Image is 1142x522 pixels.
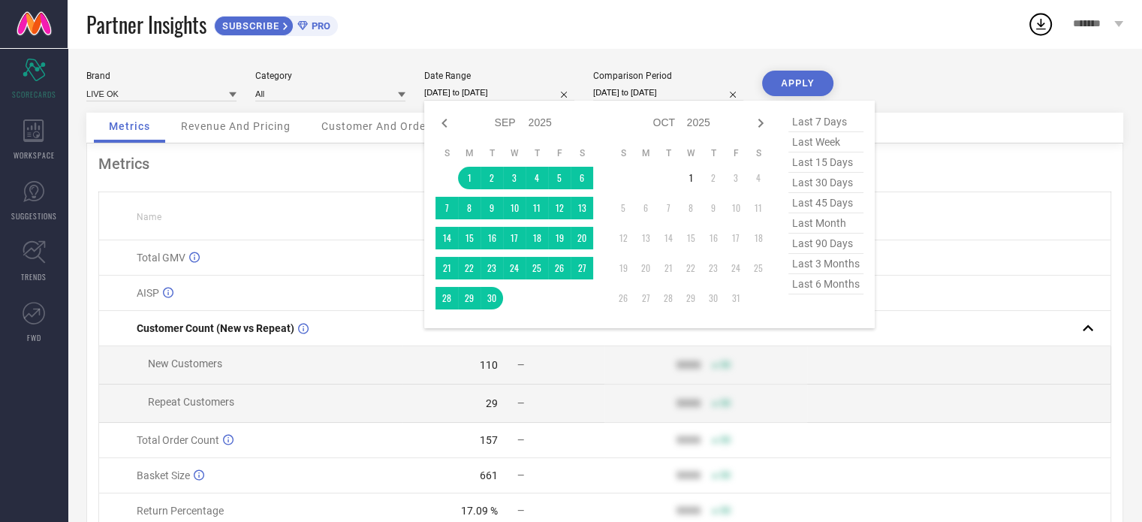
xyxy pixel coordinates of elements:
[517,505,524,516] span: —
[109,120,150,132] span: Metrics
[676,505,701,517] div: 9999
[137,505,224,517] span: Return Percentage
[435,147,458,159] th: Sunday
[481,227,503,249] td: Tue Sep 16 2025
[702,257,725,279] td: Thu Oct 23 2025
[526,167,548,189] td: Thu Sep 04 2025
[424,71,574,81] div: Date Range
[679,167,702,189] td: Wed Oct 01 2025
[612,257,634,279] td: Sun Oct 19 2025
[11,210,57,222] span: SUGGESTIONS
[725,257,747,279] td: Fri Oct 24 2025
[788,112,863,132] span: last 7 days
[215,20,283,32] span: SUBSCRIBE
[481,287,503,309] td: Tue Sep 30 2025
[752,114,770,132] div: Next month
[571,167,593,189] td: Sat Sep 06 2025
[720,470,731,481] span: 50
[481,167,503,189] td: Tue Sep 02 2025
[679,197,702,219] td: Wed Oct 08 2025
[720,360,731,370] span: 50
[480,359,498,371] div: 110
[517,435,524,445] span: —
[612,197,634,219] td: Sun Oct 05 2025
[481,147,503,159] th: Tuesday
[458,197,481,219] td: Mon Sep 08 2025
[480,469,498,481] div: 661
[137,434,219,446] span: Total Order Count
[747,257,770,279] td: Sat Oct 25 2025
[486,397,498,409] div: 29
[634,287,657,309] td: Mon Oct 27 2025
[657,197,679,219] td: Tue Oct 07 2025
[27,332,41,343] span: FWD
[593,85,743,101] input: Select comparison period
[679,257,702,279] td: Wed Oct 22 2025
[458,227,481,249] td: Mon Sep 15 2025
[702,147,725,159] th: Thursday
[548,257,571,279] td: Fri Sep 26 2025
[503,227,526,249] td: Wed Sep 17 2025
[634,227,657,249] td: Mon Oct 13 2025
[612,227,634,249] td: Sun Oct 12 2025
[526,197,548,219] td: Thu Sep 11 2025
[503,197,526,219] td: Wed Sep 10 2025
[548,227,571,249] td: Fri Sep 19 2025
[461,505,498,517] div: 17.09 %
[747,227,770,249] td: Sat Oct 18 2025
[21,271,47,282] span: TRENDS
[571,147,593,159] th: Saturday
[480,434,498,446] div: 157
[548,147,571,159] th: Friday
[657,257,679,279] td: Tue Oct 21 2025
[181,120,291,132] span: Revenue And Pricing
[148,396,234,408] span: Repeat Customers
[481,197,503,219] td: Tue Sep 09 2025
[788,254,863,274] span: last 3 months
[720,398,731,409] span: 50
[725,287,747,309] td: Fri Oct 31 2025
[571,227,593,249] td: Sat Sep 20 2025
[148,358,222,370] span: New Customers
[702,287,725,309] td: Thu Oct 30 2025
[788,193,863,213] span: last 45 days
[517,360,524,370] span: —
[593,71,743,81] div: Comparison Period
[321,120,436,132] span: Customer And Orders
[548,197,571,219] td: Fri Sep 12 2025
[679,227,702,249] td: Wed Oct 15 2025
[458,287,481,309] td: Mon Sep 29 2025
[137,322,294,334] span: Customer Count (New vs Repeat)
[612,147,634,159] th: Sunday
[137,212,161,222] span: Name
[676,359,701,371] div: 9999
[634,197,657,219] td: Mon Oct 06 2025
[676,434,701,446] div: 9999
[725,147,747,159] th: Friday
[571,257,593,279] td: Sat Sep 27 2025
[526,257,548,279] td: Thu Sep 25 2025
[720,435,731,445] span: 50
[435,287,458,309] td: Sun Sep 28 2025
[458,257,481,279] td: Mon Sep 22 2025
[634,257,657,279] td: Mon Oct 20 2025
[612,287,634,309] td: Sun Oct 26 2025
[137,287,159,299] span: AISP
[725,167,747,189] td: Fri Oct 03 2025
[548,167,571,189] td: Fri Sep 05 2025
[725,227,747,249] td: Fri Oct 17 2025
[12,89,56,100] span: SCORECARDS
[435,227,458,249] td: Sun Sep 14 2025
[255,71,405,81] div: Category
[503,147,526,159] th: Wednesday
[435,197,458,219] td: Sun Sep 07 2025
[503,257,526,279] td: Wed Sep 24 2025
[747,167,770,189] td: Sat Oct 04 2025
[526,227,548,249] td: Thu Sep 18 2025
[788,173,863,193] span: last 30 days
[657,227,679,249] td: Tue Oct 14 2025
[14,149,55,161] span: WORKSPACE
[720,505,731,516] span: 50
[458,167,481,189] td: Mon Sep 01 2025
[424,85,574,101] input: Select date range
